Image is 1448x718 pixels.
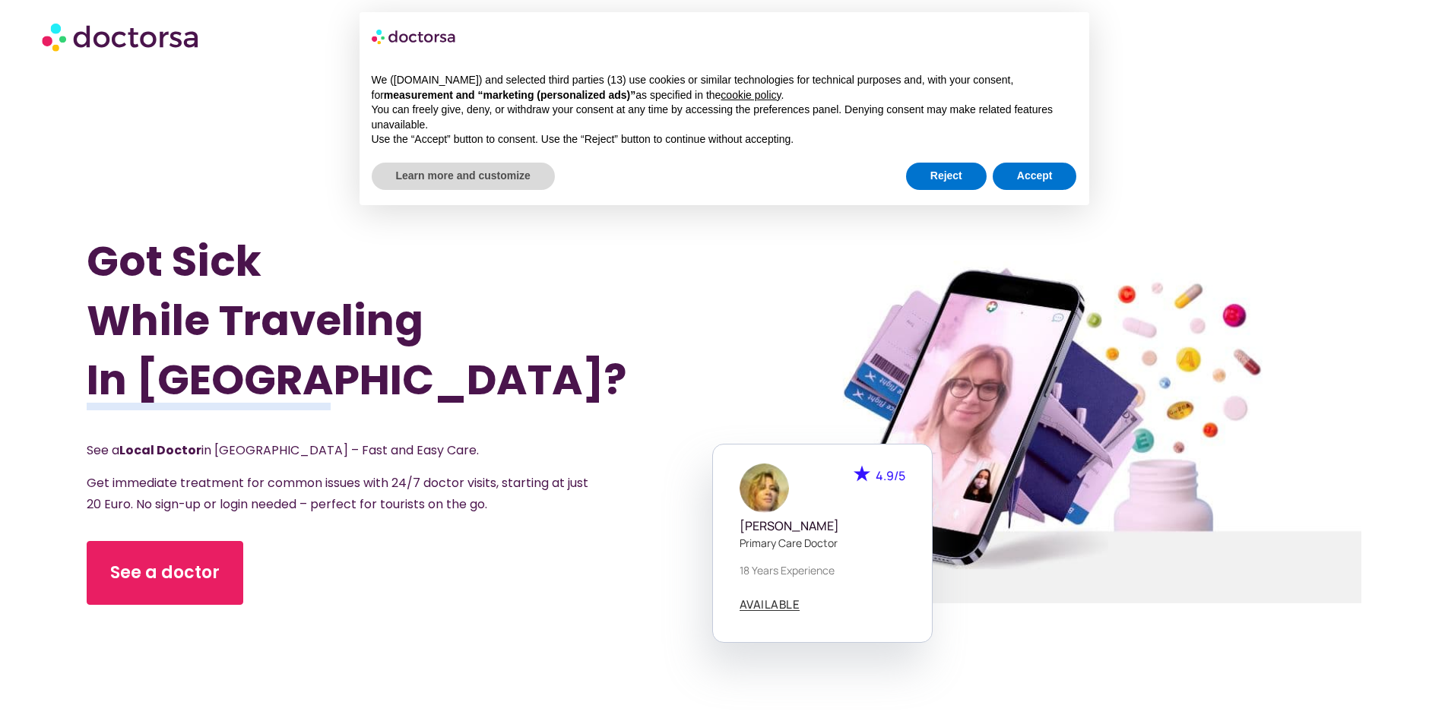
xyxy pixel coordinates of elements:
span: Get immediate treatment for common issues with 24/7 doctor visits, starting at just 20 Euro. No s... [87,474,588,513]
a: AVAILABLE [740,599,800,611]
span: See a doctor [110,561,220,585]
a: See a doctor [87,541,243,605]
img: logo [372,24,457,49]
strong: measurement and “marketing (personalized ads)” [384,89,635,101]
h1: Got Sick While Traveling In [GEOGRAPHIC_DATA]? [87,232,628,410]
h5: [PERSON_NAME] [740,519,905,533]
span: 4.9/5 [876,467,905,484]
button: Accept [993,163,1077,190]
p: 18 years experience [740,562,905,578]
a: cookie policy [721,89,781,101]
p: We ([DOMAIN_NAME]) and selected third parties (13) use cookies or similar technologies for techni... [372,73,1077,103]
button: Learn more and customize [372,163,555,190]
span: See a in [GEOGRAPHIC_DATA] – Fast and Easy Care. [87,441,479,459]
p: Primary care doctor [740,535,905,551]
p: You can freely give, deny, or withdraw your consent at any time by accessing the preferences pane... [372,103,1077,132]
button: Reject [906,163,987,190]
p: Use the “Accept” button to consent. Use the “Reject” button to continue without accepting. [372,132,1077,147]
strong: Local Doctor [119,441,201,459]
